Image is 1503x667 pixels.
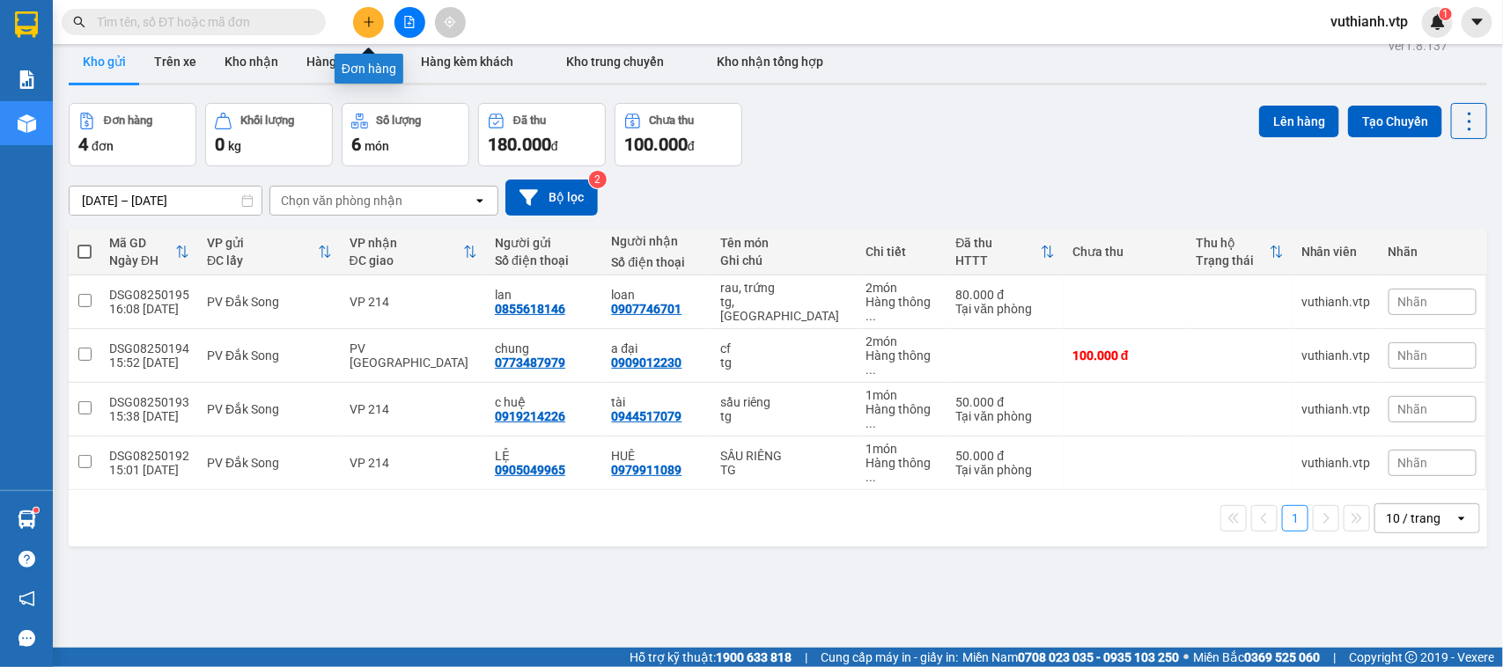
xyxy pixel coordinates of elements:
span: VP 214 [177,123,205,133]
span: 16:08:30 [DATE] [167,79,248,92]
div: 0855618146 [495,302,565,316]
div: Tại văn phòng [956,409,1056,423]
div: Hàng thông thường [866,295,939,323]
img: warehouse-icon [18,510,36,529]
button: Bộ lọc [505,180,598,216]
span: plus [363,16,375,28]
span: Miền Nam [962,648,1179,667]
button: Tạo Chuyến [1348,106,1442,137]
div: Nhân viên [1301,245,1371,259]
span: caret-down [1470,14,1485,30]
div: c huệ [495,395,594,409]
div: Hàng thông thường [866,348,939,377]
span: Kho nhận tổng hợp [717,55,823,69]
button: 1 [1282,505,1308,531]
div: 15:52 [DATE] [109,355,189,370]
th: Toggle SortBy [1187,229,1293,275]
span: Nhãn [1398,402,1428,416]
div: chung [495,341,594,355]
span: ... [866,363,877,377]
span: Nơi nhận: [135,122,163,148]
div: 0907746701 [612,302,682,316]
div: 80.000 đ [956,288,1056,302]
div: VP nhận [350,236,463,250]
span: DSG08250195 [169,66,248,79]
div: Nhãn [1389,245,1477,259]
button: Kho nhận [210,40,292,83]
div: Tại văn phòng [956,463,1056,477]
div: 2 món [866,334,939,348]
span: copyright [1405,651,1418,663]
span: search [73,16,85,28]
div: Đơn hàng [335,54,403,84]
span: Nhãn [1398,456,1428,470]
div: 0773487979 [495,355,565,370]
div: Ghi chú [720,253,848,268]
th: Toggle SortBy [947,229,1065,275]
div: vuthianh.vtp [1301,295,1371,309]
div: Chưa thu [1072,245,1178,259]
div: 50.000 đ [956,449,1056,463]
div: a đại [612,341,704,355]
img: solution-icon [18,70,36,89]
span: 100.000 [624,134,688,155]
sup: 1 [1440,8,1452,20]
div: VP 214 [350,402,477,416]
div: Số điện thoại [612,255,704,269]
div: Hàng thông thường [866,456,939,484]
div: 100.000 đ [1072,348,1178,363]
div: Chưa thu [650,114,695,127]
span: Nhãn [1398,348,1428,363]
div: 0979911089 [612,463,682,477]
div: PV Đắk Song [207,402,332,416]
div: tg [720,355,848,370]
div: Khối lượng [240,114,294,127]
span: ... [866,416,877,430]
div: DSG08250193 [109,395,189,409]
button: Số lượng6món [342,103,469,166]
button: Hàng đã giao [292,40,394,83]
div: vuthianh.vtp [1301,456,1371,470]
div: Ngày ĐH [109,253,175,268]
div: VP 214 [350,295,477,309]
div: DSG08250195 [109,288,189,302]
sup: 2 [589,171,607,188]
div: VP 214 [350,456,477,470]
span: ... [866,470,877,484]
div: rau, trứng [720,281,848,295]
div: PV [GEOGRAPHIC_DATA] [350,341,477,370]
div: Tại văn phòng [956,302,1056,316]
div: Số điện thoại [495,253,594,268]
svg: open [473,194,487,208]
button: Kho gửi [69,40,140,83]
div: sầu riêng [720,395,848,409]
div: Người nhận [612,234,704,248]
button: file-add [394,7,425,38]
div: Chọn văn phòng nhận [281,192,402,209]
strong: 0369 525 060 [1244,650,1320,664]
div: SẦU RIÊNG [720,449,848,463]
div: Thu hộ [1196,236,1270,250]
div: cf [720,341,848,355]
th: Toggle SortBy [100,229,198,275]
div: lan [495,288,594,302]
span: 1 [1442,8,1448,20]
div: 1 món [866,388,939,402]
button: Chưa thu100.000đ [615,103,742,166]
span: message [18,630,35,647]
div: tg,tx [720,295,848,323]
button: Đơn hàng4đơn [69,103,196,166]
img: icon-new-feature [1430,14,1446,30]
div: VP gửi [207,236,318,250]
div: Mã GD [109,236,175,250]
span: | [1333,648,1336,667]
img: logo-vxr [15,11,38,38]
div: DSG08250192 [109,449,189,463]
span: Hàng kèm khách [421,55,513,69]
div: Đơn hàng [104,114,152,127]
div: tg [720,409,848,423]
div: 0919214226 [495,409,565,423]
span: Miền Bắc [1193,648,1320,667]
div: 16:08 [DATE] [109,302,189,316]
div: Đã thu [956,236,1042,250]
